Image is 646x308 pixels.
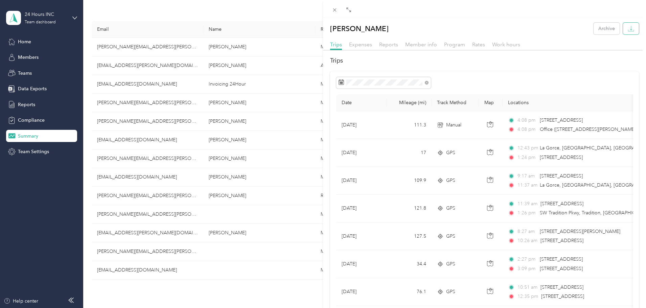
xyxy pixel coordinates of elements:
span: 9:17 am [517,172,537,180]
span: 10:26 am [517,237,537,244]
td: 121.8 [387,195,432,222]
span: Member info [405,41,437,48]
button: Archive [594,23,620,34]
span: Rates [472,41,485,48]
td: [DATE] [336,222,387,250]
th: Map [479,94,503,111]
td: [DATE] [336,139,387,167]
td: 76.1 [387,278,432,306]
span: 11:37 am [517,182,537,189]
th: Mileage (mi) [387,94,432,111]
span: GPS [446,205,455,212]
iframe: Everlance-gr Chat Button Frame [608,270,646,308]
span: GPS [446,260,455,268]
span: Program [444,41,465,48]
span: Expenses [349,41,372,48]
span: [STREET_ADDRESS] [540,284,583,290]
span: GPS [446,177,455,184]
h2: Trips [330,56,639,65]
span: 12:43 pm [517,144,537,152]
span: Office ([STREET_ADDRESS][PERSON_NAME]) [540,126,637,132]
span: Reports [379,41,398,48]
span: [STREET_ADDRESS][PERSON_NAME] [540,229,620,234]
td: [DATE] [336,250,387,278]
td: 34.4 [387,250,432,278]
span: [STREET_ADDRESS] [540,256,583,262]
span: Manual [446,121,461,129]
span: GPS [446,288,455,295]
span: 3:09 pm [517,265,537,273]
span: 4:08 pm [517,126,537,133]
span: [STREET_ADDRESS] [540,238,583,243]
th: Date [336,94,387,111]
span: 10:51 am [517,284,537,291]
span: [STREET_ADDRESS] [541,293,584,299]
span: [STREET_ADDRESS] [540,155,583,160]
span: 12:35 pm [517,293,538,300]
span: GPS [446,233,455,240]
span: 1:26 pm [517,209,537,217]
span: [STREET_ADDRESS] [540,173,583,179]
span: Work hours [492,41,520,48]
td: [DATE] [336,111,387,139]
span: 2:27 pm [517,256,537,263]
span: Trips [330,41,342,48]
th: Track Method [432,94,479,111]
td: 111.3 [387,111,432,139]
span: 11:39 am [517,200,537,208]
td: 127.5 [387,222,432,250]
td: [DATE] [336,167,387,195]
span: 8:27 am [517,228,537,235]
span: 1:24 pm [517,154,537,161]
span: [STREET_ADDRESS] [540,201,583,207]
span: GPS [446,149,455,157]
p: [PERSON_NAME] [330,23,389,34]
span: 4:08 pm [517,117,537,124]
td: [DATE] [336,195,387,222]
td: 17 [387,139,432,167]
span: [STREET_ADDRESS] [540,117,583,123]
span: [STREET_ADDRESS] [540,266,583,271]
td: [DATE] [336,278,387,306]
td: 109.9 [387,167,432,195]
